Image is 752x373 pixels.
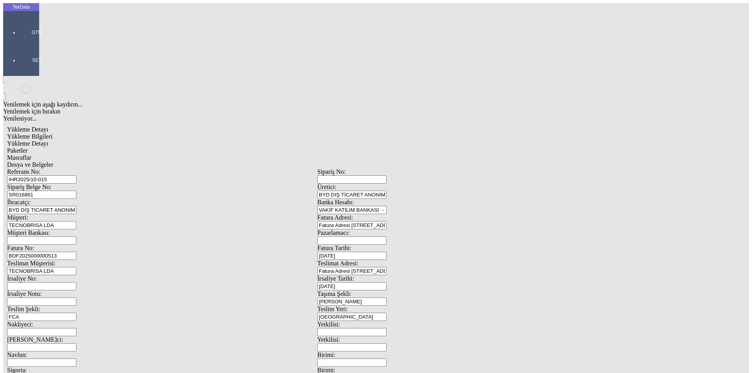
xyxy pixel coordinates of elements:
span: Fatura Adresi: [317,214,353,221]
span: Paketler [7,147,27,154]
span: Teslimat Müşterisi: [7,260,56,267]
span: Fatura Tarihi: [317,245,351,251]
span: GTM [25,29,49,36]
span: Teslim Şekli: [7,306,40,312]
div: TekData [3,4,39,10]
span: Sipariş Belge No: [7,184,52,190]
span: Taşıma Şekli: [317,290,351,297]
span: İrsaliye No: [7,275,37,282]
span: Teslim Yeri: [317,306,348,312]
span: Yükleme Detayı [7,140,48,147]
span: Birimi: [317,351,335,358]
span: Masraflar [7,154,31,161]
span: İhracatçı: [7,199,31,205]
div: Yenilemek için bırakın [3,108,631,115]
span: Yetkilisi: [317,321,340,328]
span: Fatura No: [7,245,34,251]
span: Yükleme Detayı [7,126,48,133]
span: Dosya ve Belgeler [7,161,53,168]
span: Teslimat Adresi: [317,260,358,267]
span: SET [25,57,49,63]
span: Navlun: [7,351,27,358]
span: Referans No: [7,168,40,175]
span: Yetkilisi: [317,336,340,343]
span: Sipariş No: [317,168,345,175]
span: Müşteri: [7,214,28,221]
span: Banka Hesabı: [317,199,354,205]
span: İrsaliye Notu: [7,290,42,297]
div: Yenileniyor... [3,115,631,122]
span: Pazarlamacı: [317,229,350,236]
div: Yenilemek için aşağı kaydırın... [3,101,631,108]
span: Nakliyeci: [7,321,33,328]
span: Üretici: [317,184,336,190]
span: Yükleme Bilgileri [7,133,52,140]
span: İrsaliye Tarihi: [317,275,354,282]
span: Müşteri Bankası: [7,229,50,236]
span: [PERSON_NAME]ci: [7,336,63,343]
